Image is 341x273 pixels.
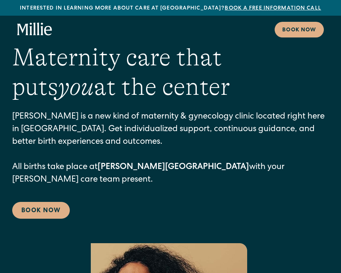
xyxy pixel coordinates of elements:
[12,43,329,102] h1: Maternity care that puts at the center
[12,111,329,187] p: [PERSON_NAME] is a new kind of maternity & gynecology clinic located right here in [GEOGRAPHIC_DA...
[98,163,249,172] strong: [PERSON_NAME][GEOGRAPHIC_DATA]
[12,202,70,219] a: Book Now
[275,22,324,37] a: Book now
[17,23,52,36] a: home
[12,5,329,13] div: Interested in learning more about care at [GEOGRAPHIC_DATA]?
[58,73,94,101] em: you
[225,6,321,11] a: Book a free information call
[282,26,316,34] div: Book now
